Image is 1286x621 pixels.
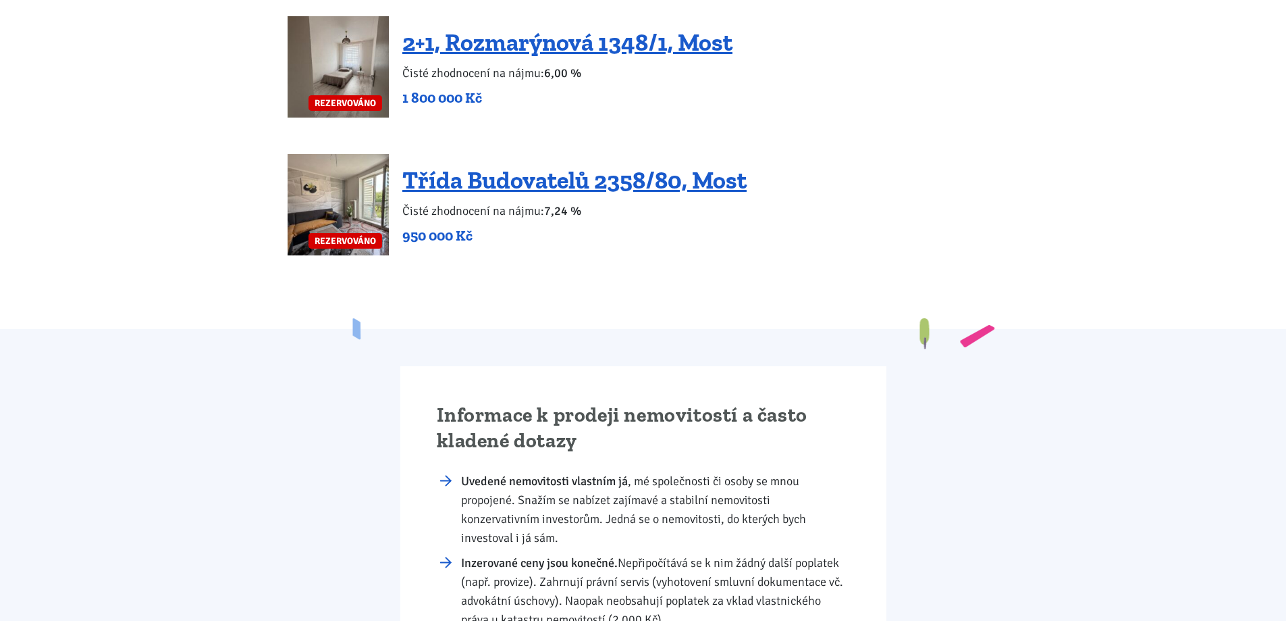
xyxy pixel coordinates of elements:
[402,166,747,195] a: Třída Budovatelů 2358/80, Most
[544,66,581,80] b: 6,00 %
[461,472,850,547] li: , mé společnosti či osoby se mnou propojené. Snažím se nabízet zajímavé a stabilní nemovitosti ko...
[402,64,732,82] p: Čisté zhodnocení na nájmu:
[544,203,581,218] b: 7,24 %
[288,16,389,118] a: REZERVOVÁNO
[402,89,732,107] p: 1 800 000 Kč
[402,226,747,245] p: 950 000 Kč
[288,154,389,255] a: REZERVOVÁNO
[402,201,747,220] p: Čisté zhodnocení na nájmu:
[461,474,628,489] strong: Uvedené nemovitosti vlastním já
[461,555,618,570] strong: Inzerované ceny jsou konečné.
[309,233,382,249] span: REZERVOVÁNO
[402,28,732,57] a: 2+1, Rozmarýnová 1348/1, Most
[437,403,850,453] h2: Informace k prodeji nemovitostí a často kladené dotazy
[309,95,382,111] span: REZERVOVÁNO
